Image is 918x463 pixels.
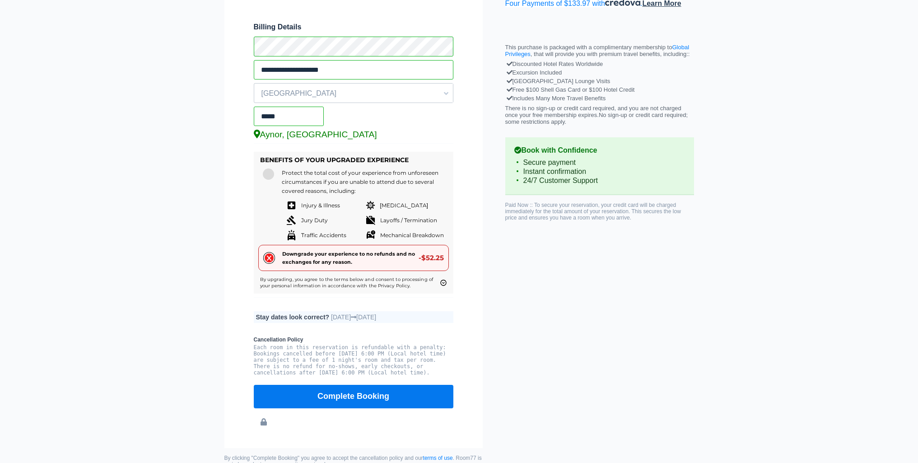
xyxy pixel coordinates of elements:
[514,176,685,185] li: 24/7 Customer Support
[256,313,330,321] b: Stay dates look correct?
[505,44,690,57] a: Global Privileges
[505,44,694,57] p: This purchase is packaged with a complimentary membership to , that will provide you with premium...
[508,60,692,68] div: Discounted Hotel Rates Worldwide
[508,68,692,77] div: Excursion Included
[254,385,453,408] button: Complete Booking
[423,455,453,461] a: terms of use
[505,105,694,125] p: There is no sign-up or credit card required, and you are not charged once your free membership ex...
[505,16,694,25] iframe: PayPal Message 1
[254,86,453,101] span: [GEOGRAPHIC_DATA]
[514,158,685,167] li: Secure payment
[514,146,685,154] b: Book with Confidence
[508,85,692,94] div: Free $100 Shell Gas Card or $100 Hotel Credit
[254,23,453,31] span: Billing Details
[508,77,692,85] div: [GEOGRAPHIC_DATA] Lounge Visits
[514,167,685,176] li: Instant confirmation
[505,112,688,125] span: No sign-up or credit card required; some restrictions apply.
[331,313,376,321] span: [DATE] [DATE]
[254,337,453,343] b: Cancellation Policy
[505,202,681,221] span: Paid Now :: To secure your reservation, your credit card will be charged immediately for the tota...
[254,130,453,140] div: Aynor, [GEOGRAPHIC_DATA]
[254,344,453,376] pre: Each room in this reservation is refundable with a penalty: Bookings cancelled before [DATE] 6:00...
[508,94,692,103] div: Includes Many More Travel Benefits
